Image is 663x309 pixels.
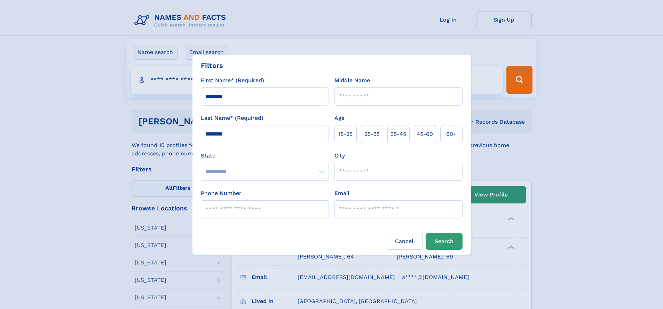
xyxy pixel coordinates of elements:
label: Age [334,114,345,122]
label: Middle Name [334,76,370,85]
label: State [201,152,329,160]
span: 60+ [446,130,457,138]
span: 18‑25 [338,130,353,138]
label: Cancel [386,233,423,250]
label: First Name* (Required) [201,76,264,85]
span: 35‑45 [390,130,406,138]
span: 25‑35 [364,130,380,138]
label: City [334,152,345,160]
div: Filters [201,60,223,71]
label: Phone Number [201,189,242,198]
span: 45‑60 [417,130,433,138]
button: Search [426,233,463,250]
label: Email [334,189,349,198]
label: Last Name* (Required) [201,114,263,122]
